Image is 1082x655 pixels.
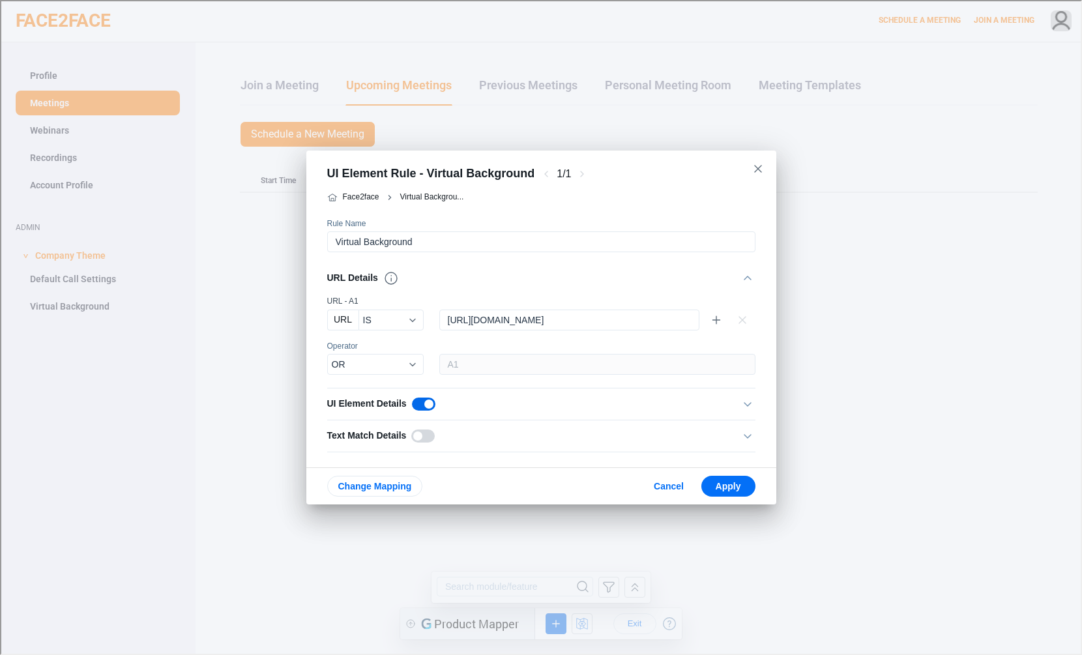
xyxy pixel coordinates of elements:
[326,395,434,411] div: UI Element Details
[224,10,245,21] span: Exit
[330,358,344,368] div: OR
[326,387,754,418] div: UI Element Details
[327,231,738,250] input: Enter Rule Name
[326,269,398,285] div: URL Details
[213,5,256,26] button: Exit
[710,480,744,490] span: Apply
[342,191,378,201] div: Face2face
[6,5,143,25] input: Search module/feature
[651,480,684,490] span: Cancel
[326,419,754,450] div: Text Match Details
[326,427,434,443] div: Text Match Details
[362,313,370,324] div: IS
[337,480,411,490] span: Change Mapping
[326,340,422,350] div: Operator
[641,474,695,495] button: Cancel
[399,191,463,201] div: Virtual Backgrou...
[438,353,754,373] div: A1
[326,261,754,293] div: URL Details
[326,165,534,181] div: UI Element Rule - Virtual Background
[326,474,422,495] button: Change Mapping
[439,309,682,328] input: Enter URL
[700,474,754,495] button: Apply
[555,165,570,181] div: 1 / 1
[326,308,357,329] div: URL
[326,217,753,227] div: Rule Name
[326,295,754,306] div: URL - A 1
